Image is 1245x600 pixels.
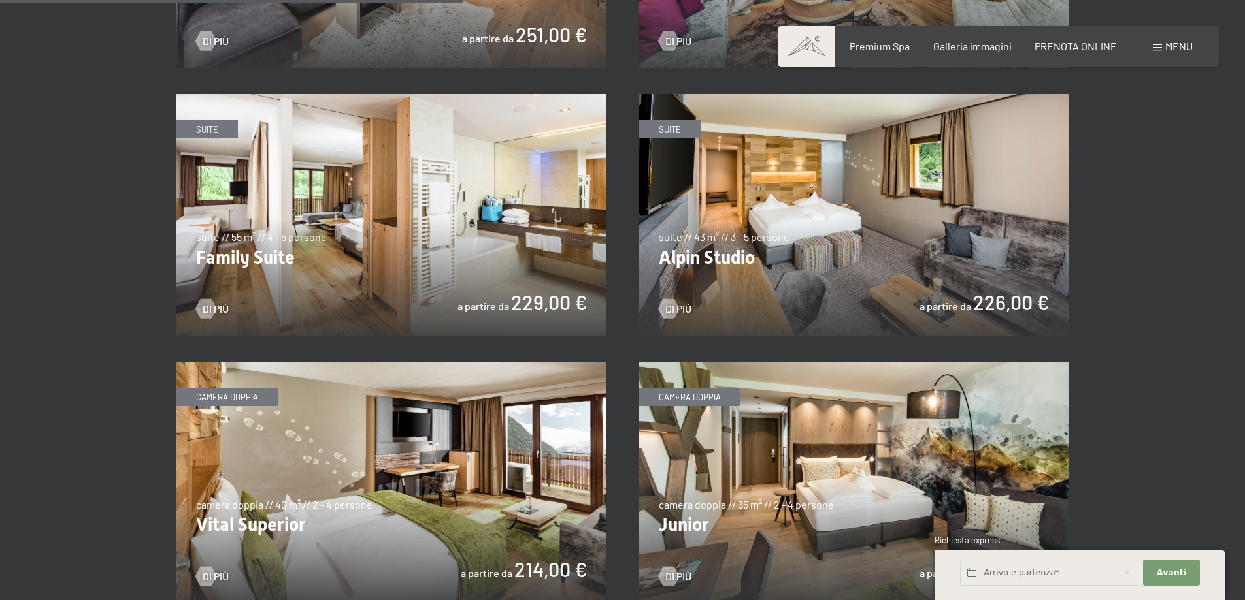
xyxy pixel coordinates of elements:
[659,34,691,48] a: Di più
[1157,567,1186,578] span: Avanti
[665,569,691,584] span: Di più
[639,95,1069,103] a: Alpin Studio
[639,94,1069,336] img: Alpin Studio
[659,569,691,584] a: Di più
[850,40,910,52] a: Premium Spa
[196,34,229,48] a: Di più
[639,362,1069,370] a: Junior
[196,302,229,316] a: Di più
[203,569,229,584] span: Di più
[665,302,691,316] span: Di più
[659,302,691,316] a: Di più
[203,34,229,48] span: Di più
[176,95,606,103] a: Family Suite
[203,302,229,316] span: Di più
[935,535,1000,545] span: Richiesta express
[176,362,606,370] a: Vital Superior
[665,34,691,48] span: Di più
[176,94,606,336] img: Family Suite
[1143,560,1199,586] button: Avanti
[933,40,1012,52] a: Galleria immagini
[1035,40,1117,52] a: PRENOTA ONLINE
[196,569,229,584] a: Di più
[1165,40,1193,52] span: Menu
